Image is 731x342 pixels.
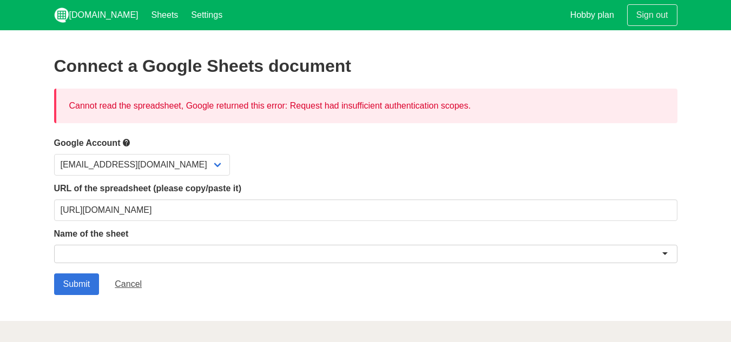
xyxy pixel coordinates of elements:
img: logo_v2_white.png [54,8,69,23]
input: Submit [54,273,100,295]
a: Cancel [106,273,151,295]
div: Cannot read the spreadsheet, Google returned this error: Request had insufficient authentication ... [54,89,677,123]
label: Google Account [54,136,677,150]
h2: Connect a Google Sheets document [54,56,677,76]
input: Should start with https://docs.google.com/spreadsheets/d/ [54,199,677,221]
label: Name of the sheet [54,227,677,240]
label: URL of the spreadsheet (please copy/paste it) [54,182,677,195]
a: Sign out [627,4,677,26]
